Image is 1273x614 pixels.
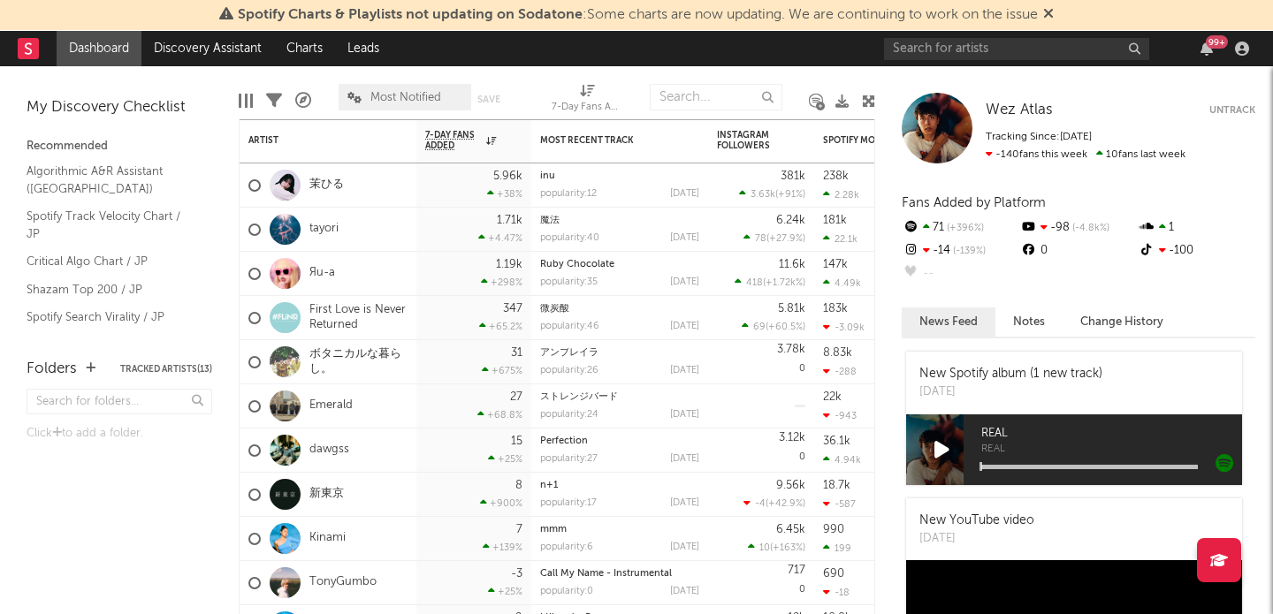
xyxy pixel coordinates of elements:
[540,481,699,490] div: n+1
[540,216,699,225] div: 魔法
[902,216,1019,239] div: 71
[755,234,766,244] span: 78
[540,304,699,314] div: 微炭酸
[650,84,782,110] input: Search...
[823,366,857,377] div: -288
[670,454,699,464] div: [DATE]
[769,234,803,244] span: +27.9 %
[919,512,1034,530] div: New YouTube video
[540,392,618,402] a: ストレンジバード
[950,246,986,256] span: -139 %
[670,542,699,552] div: [DATE]
[823,259,848,270] div: 147k
[540,525,699,534] div: mmm
[742,321,805,332] div: ( )
[540,392,699,402] div: ストレンジバード
[274,31,335,66] a: Charts
[778,190,803,200] span: +91 %
[266,75,282,126] div: Filters
[540,260,699,269] div: Ruby Chocolate
[823,233,858,245] div: 22.1k
[746,278,763,288] span: 418
[493,171,522,182] div: 5.96k
[540,322,599,331] div: popularity: 46
[540,348,598,358] a: アンブレイラ
[753,322,766,332] span: 69
[511,347,522,359] div: 31
[1019,216,1137,239] div: -98
[540,277,598,287] div: popularity: 35
[823,391,842,403] div: 22k
[670,233,699,243] div: [DATE]
[902,196,1046,209] span: Fans Added by Platform
[823,135,956,146] div: Spotify Monthly Listeners
[488,453,522,465] div: +25 %
[1019,239,1137,262] div: 0
[540,233,599,243] div: popularity: 40
[823,215,847,226] div: 181k
[309,222,339,237] a: tayori
[540,348,699,358] div: アンブレイラ
[1138,216,1255,239] div: 1
[57,31,141,66] a: Dashboard
[902,262,1019,285] div: --
[986,102,1053,119] a: Wez Atlas
[768,322,803,332] span: +60.5 %
[735,277,805,288] div: ( )
[1138,239,1255,262] div: -100
[986,132,1092,142] span: Tracking Since: [DATE]
[995,307,1063,337] button: Notes
[1063,307,1181,337] button: Change History
[823,542,851,554] div: 199
[823,498,856,510] div: -587
[902,307,995,337] button: News Feed
[986,149,1185,160] span: 10 fans last week
[540,135,673,146] div: Most Recent Track
[540,498,597,508] div: popularity: 17
[309,398,353,413] a: Emerald
[309,178,344,193] a: 茉ひる
[768,499,803,509] span: +42.9 %
[670,498,699,508] div: [DATE]
[335,31,392,66] a: Leads
[540,304,569,314] a: 微炭酸
[823,410,857,421] div: -943
[27,423,212,444] div: Click to add a folder.
[540,569,672,579] a: Call My Name - Instrumental
[295,75,311,126] div: A&R Pipeline
[766,278,803,288] span: +1.72k %
[779,432,805,443] div: 3.12k
[717,130,779,151] div: Instagram Followers
[540,436,588,446] a: Perfection
[309,303,408,333] a: First Love is Never Returned
[515,480,522,491] div: 8
[919,365,1102,383] div: New Spotify album (1 new track)
[540,587,593,596] div: popularity: 0
[248,135,381,146] div: Artist
[773,543,803,553] span: +163 %
[778,303,805,315] div: 5.81k
[743,497,805,509] div: ( )
[540,436,699,446] div: Perfection
[511,568,522,580] div: -3
[27,307,194,327] a: Spotify Search Virality / JP
[670,322,699,331] div: [DATE]
[823,436,850,447] div: 36.1k
[27,389,212,414] input: Search for folders...
[503,303,522,315] div: 347
[823,171,849,182] div: 238k
[902,239,1019,262] div: -14
[670,410,699,420] div: [DATE]
[779,259,805,270] div: 11.6k
[717,428,805,472] div: 0
[239,75,253,126] div: Edit Columns
[823,322,865,333] div: -3.09k
[27,162,194,198] a: Algorithmic A&R Assistant ([GEOGRAPHIC_DATA])
[540,569,699,579] div: Call My Name - Instrumental
[781,171,805,182] div: 381k
[986,149,1087,160] span: -140 fans this week
[670,587,699,596] div: [DATE]
[823,277,861,289] div: 4.49k
[27,252,194,271] a: Critical Algo Chart / JP
[27,136,212,157] div: Recommended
